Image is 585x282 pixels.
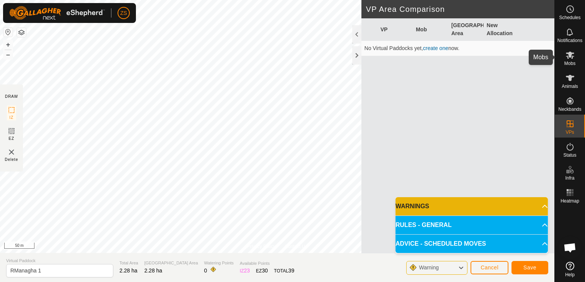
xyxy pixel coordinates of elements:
h2: VP Area Comparison [366,5,554,14]
th: Mob [413,18,448,41]
button: Cancel [471,261,508,274]
a: create one [423,45,448,51]
a: Contact Us [285,243,307,250]
span: Watering Points [204,260,234,266]
span: RULES - GENERAL [395,220,452,230]
img: Gallagher Logo [9,6,105,20]
div: DRAW [5,94,18,99]
span: IZ [10,115,14,120]
span: Schedules [559,15,580,20]
span: Neckbands [558,107,581,112]
span: Heatmap [560,199,579,203]
span: Delete [5,157,18,162]
span: Virtual Paddock [6,258,113,264]
button: Map Layers [17,28,26,37]
span: Total Area [119,260,138,266]
button: Reset Map [3,28,13,37]
div: Open chat [559,236,582,259]
span: 0 [204,267,207,274]
div: TOTAL [274,267,294,275]
span: 2.28 ha [144,267,162,274]
div: IZ [240,267,250,275]
span: Save [523,264,536,271]
span: 2.28 ha [119,267,137,274]
button: + [3,40,13,49]
span: Help [565,272,575,277]
span: Status [563,153,576,157]
span: EZ [9,136,15,141]
span: Warning [419,264,439,271]
span: 39 [288,267,294,274]
a: Privacy Policy [247,243,276,250]
th: VP [377,18,413,41]
p-accordion-header: WARNINGS [395,197,548,216]
span: Animals [562,84,578,89]
span: ZS [120,9,127,17]
td: No Virtual Paddocks yet, now. [361,41,554,56]
p-accordion-header: RULES - GENERAL [395,216,548,234]
span: Cancel [480,264,498,271]
span: Available Points [240,260,294,267]
span: WARNINGS [395,202,429,211]
button: Save [511,261,548,274]
span: VPs [565,130,574,135]
span: [GEOGRAPHIC_DATA] Area [144,260,198,266]
p-accordion-header: ADVICE - SCHEDULED MOVES [395,235,548,253]
a: Help [555,259,585,280]
button: – [3,50,13,59]
span: Notifications [557,38,582,43]
span: ADVICE - SCHEDULED MOVES [395,239,486,248]
th: New Allocation [484,18,519,41]
span: 30 [262,267,268,274]
span: Infra [565,176,574,180]
span: 23 [244,267,250,274]
th: [GEOGRAPHIC_DATA] Area [448,18,484,41]
span: Mobs [564,61,575,66]
div: EZ [256,267,268,275]
img: VP [7,147,16,157]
